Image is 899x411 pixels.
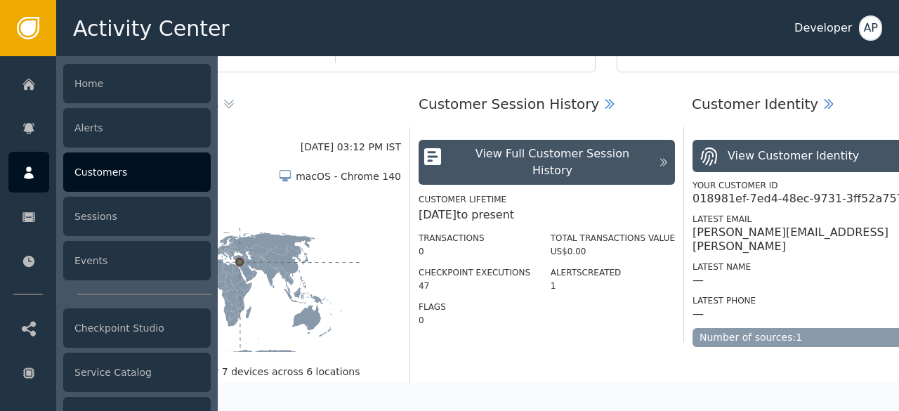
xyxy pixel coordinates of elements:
[419,268,530,278] label: Checkpoint Executions
[794,20,852,37] div: Developer
[63,64,211,103] div: Home
[454,145,651,179] div: View Full Customer Session History
[63,108,211,148] div: Alerts
[63,241,211,280] div: Events
[63,197,211,236] div: Sessions
[8,308,211,348] a: Checkpoint Studio
[419,302,446,312] label: Flags
[551,233,675,243] label: Total Transactions Value
[63,353,211,392] div: Service Catalog
[419,93,599,115] div: Customer Session History
[73,13,230,44] span: Activity Center
[419,233,485,243] label: Transactions
[693,273,704,287] div: —
[551,268,622,278] label: Alerts Created
[419,207,675,223] div: [DATE] to present
[692,93,818,115] div: Customer Identity
[8,107,211,148] a: Alerts
[693,307,704,321] div: —
[86,365,401,379] div: Showing recent activity for 7 devices across 6 locations
[63,152,211,192] div: Customers
[419,314,530,327] div: 0
[419,140,675,185] button: View Full Customer Session History
[8,152,211,193] a: Customers
[728,148,859,164] div: View Customer Identity
[63,308,211,348] div: Checkpoint Studio
[419,245,530,258] div: 0
[8,240,211,281] a: Events
[419,280,530,292] div: 47
[296,169,401,184] div: macOS - Chrome 140
[551,280,675,292] div: 1
[551,245,675,258] div: US$0.00
[859,15,882,41] button: AP
[8,196,211,237] a: Sessions
[8,352,211,393] a: Service Catalog
[419,195,506,204] label: Customer Lifetime
[301,140,401,155] div: [DATE] 03:12 PM IST
[8,63,211,104] a: Home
